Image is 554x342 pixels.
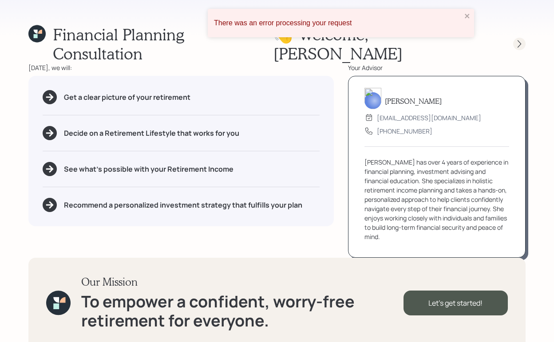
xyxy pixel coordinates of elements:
img: aleksandra-headshot.png [364,88,381,109]
div: [DATE], we will: [28,63,334,72]
div: Let's get started! [404,291,508,315]
div: [PERSON_NAME] has over 4 years of experience in financial planning, investment advising and finan... [364,157,509,241]
h5: Recommend a personalized investment strategy that fulfills your plan [64,201,302,209]
div: Your Advisor [348,63,526,72]
button: close [464,12,471,21]
h5: Get a clear picture of your retirement [64,93,190,102]
div: [EMAIL_ADDRESS][DOMAIN_NAME] [377,113,481,122]
h5: See what's possible with your Retirement Income [64,165,233,173]
h5: Decide on a Retirement Lifestyle that works for you [64,129,239,138]
h1: 👋 Welcome , [PERSON_NAME] [273,25,497,63]
h3: Our Mission [81,275,403,288]
div: [PHONE_NUMBER] [377,126,432,136]
h1: Financial Planning Consultation [53,25,273,63]
h1: To empower a confident, worry-free retirement for everyone. [81,292,403,330]
div: There was an error processing your request [214,19,462,27]
h5: [PERSON_NAME] [385,97,442,105]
